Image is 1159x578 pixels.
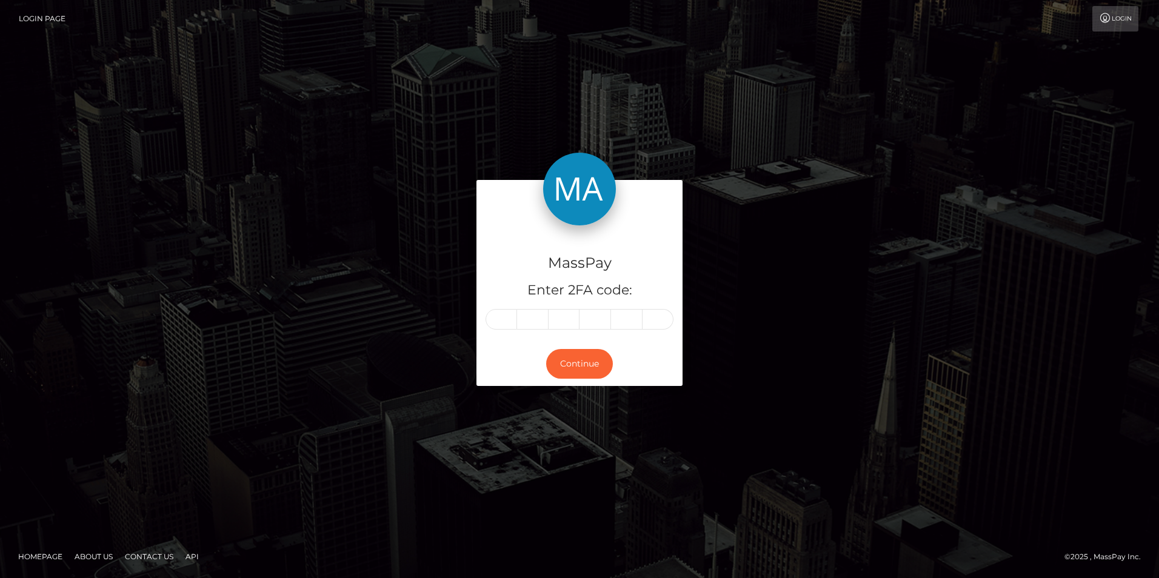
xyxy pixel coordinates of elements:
[486,253,673,274] h4: MassPay
[546,349,613,379] button: Continue
[120,547,178,566] a: Contact Us
[13,547,67,566] a: Homepage
[543,153,616,225] img: MassPay
[70,547,118,566] a: About Us
[1064,550,1150,563] div: © 2025 , MassPay Inc.
[181,547,204,566] a: API
[1092,6,1138,32] a: Login
[19,6,65,32] a: Login Page
[486,281,673,300] h5: Enter 2FA code:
